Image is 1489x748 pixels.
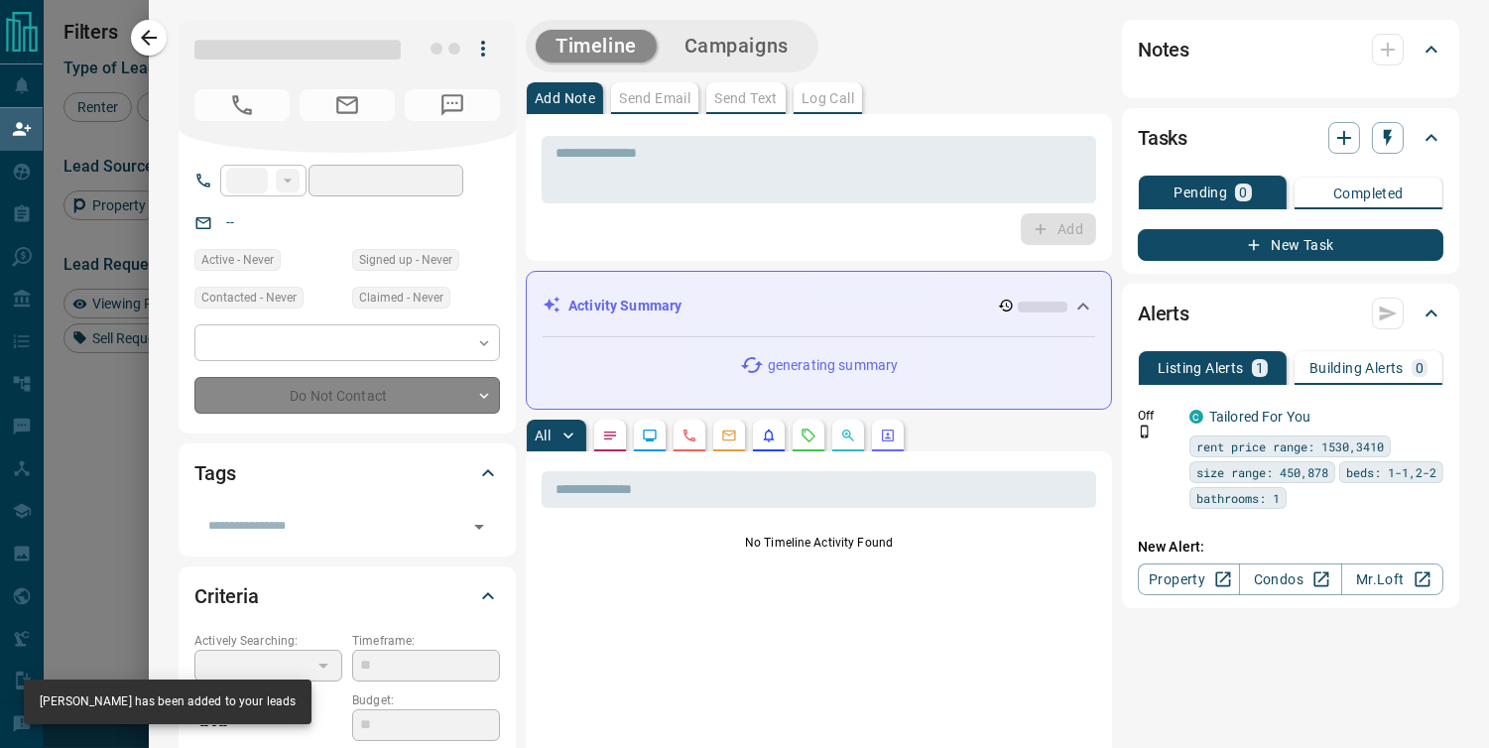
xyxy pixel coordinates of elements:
p: 0 [1416,361,1424,375]
button: New Task [1138,229,1443,261]
h2: Criteria [194,580,259,612]
h2: Tags [194,457,235,489]
p: Listing Alerts [1158,361,1244,375]
p: 1 [1256,361,1264,375]
svg: Agent Actions [880,428,896,443]
span: rent price range: 1530,3410 [1196,436,1384,456]
div: Activity Summary [543,288,1095,324]
svg: Lead Browsing Activity [642,428,658,443]
button: Open [465,513,493,541]
span: No Email [300,89,395,121]
a: Condos [1239,563,1341,595]
span: No Number [405,89,500,121]
span: No Number [194,89,290,121]
svg: Push Notification Only [1138,425,1152,438]
svg: Emails [721,428,737,443]
div: Tasks [1138,114,1443,162]
div: Do Not Contact [194,377,500,414]
p: -- - -- [194,709,342,742]
a: Property [1138,563,1240,595]
p: Add Note [535,91,595,105]
svg: Calls [682,428,697,443]
p: Pending [1174,186,1227,199]
p: 0 [1239,186,1247,199]
svg: Requests [801,428,816,443]
p: Off [1138,407,1178,425]
a: Mr.Loft [1341,563,1443,595]
span: Active - Never [201,250,274,270]
button: Campaigns [665,30,808,62]
p: Actively Searching: [194,632,342,650]
div: Alerts [1138,290,1443,337]
p: No Timeline Activity Found [542,534,1096,552]
div: condos.ca [1189,410,1203,424]
svg: Notes [602,428,618,443]
span: bathrooms: 1 [1196,488,1280,508]
span: Claimed - Never [359,288,443,308]
div: [PERSON_NAME] has been added to your leads [40,686,296,718]
a: -- [226,214,234,230]
p: generating summary [768,355,898,376]
div: Tags [194,449,500,497]
h2: Alerts [1138,298,1189,329]
h2: Tasks [1138,122,1187,154]
svg: Opportunities [840,428,856,443]
button: Timeline [536,30,657,62]
h2: Notes [1138,34,1189,65]
div: Notes [1138,26,1443,73]
svg: Listing Alerts [761,428,777,443]
p: Building Alerts [1309,361,1404,375]
span: Contacted - Never [201,288,297,308]
p: Timeframe: [352,632,500,650]
p: Completed [1333,187,1404,200]
span: Signed up - Never [359,250,452,270]
div: Criteria [194,572,500,620]
span: size range: 450,878 [1196,462,1328,482]
p: Activity Summary [568,296,682,316]
span: beds: 1-1,2-2 [1346,462,1436,482]
p: New Alert: [1138,537,1443,558]
p: All [535,429,551,442]
p: Budget: [352,691,500,709]
a: Tailored For You [1209,409,1310,425]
